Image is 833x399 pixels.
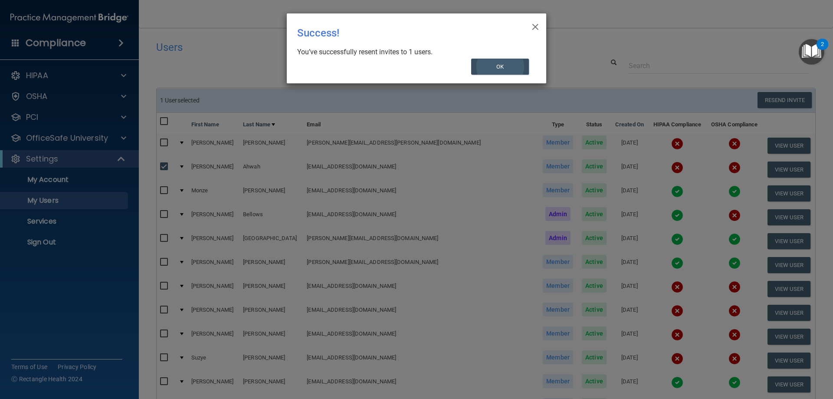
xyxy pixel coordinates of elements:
iframe: Drift Widget Chat Controller [683,337,823,372]
button: Open Resource Center, 2 new notifications [799,39,824,65]
div: Success! [297,20,500,46]
span: × [531,17,539,34]
div: 2 [821,44,824,56]
button: OK [471,59,529,75]
div: You’ve successfully resent invites to 1 users. [297,47,529,57]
